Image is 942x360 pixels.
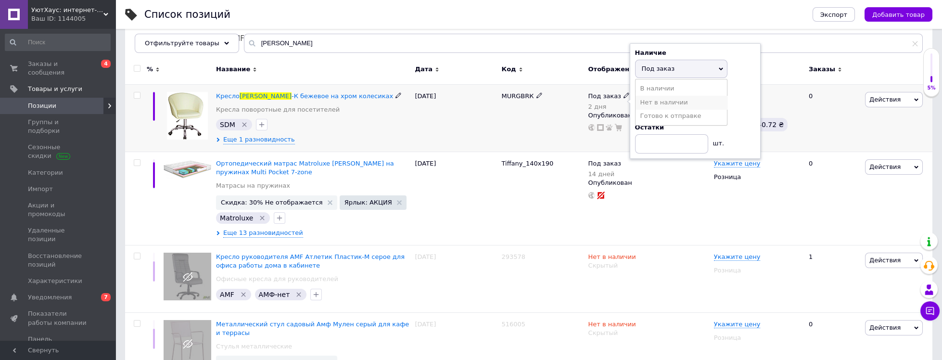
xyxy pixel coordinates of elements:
[803,245,863,313] div: 1
[714,321,761,328] span: Укажите цену
[588,111,709,120] div: Опубликован
[164,159,211,179] img: Ортопедический матрас Matroluxe Tiffany на пружинах Multi Pocket 7-zone
[803,84,863,152] div: 0
[872,11,925,18] span: Добавить товар
[223,229,303,238] span: Еще 13 разновидностей
[636,109,727,123] li: Готово к отправке
[240,291,247,298] svg: Удалить метку
[714,173,801,181] div: Розница
[588,103,630,110] div: 2 дня
[28,102,56,110] span: Позиции
[220,291,234,298] span: AMF
[501,253,525,260] span: 293578
[164,253,211,300] img: Кресло руководителя AMF Атлетик Пластик-М серое для офиса работы дома в кабинете
[216,92,393,100] a: Кресло[PERSON_NAME]-К бежевое на хром колесиках
[820,11,847,18] span: Экспорт
[415,65,433,74] span: Дата
[28,143,89,160] span: Сезонные скидки
[259,291,290,298] span: АМФ-нет
[588,321,636,331] span: Нет в наличии
[240,92,292,100] span: [PERSON_NAME]
[135,34,200,43] span: Опубликованные
[501,321,525,328] span: 516005
[28,185,53,193] span: Импорт
[865,7,932,22] button: Добавить товар
[869,96,901,103] span: Действия
[809,65,835,74] span: Заказы
[869,257,901,264] span: Действия
[501,65,516,74] span: Код
[803,152,863,245] div: 0
[220,121,235,129] span: SDM
[28,85,82,93] span: Товары и услуги
[216,160,394,176] a: Ортопедический матрас Matroluxe [PERSON_NAME] на пружинах Multi Pocket 7-zone
[635,123,755,132] div: Остатки
[144,10,230,20] div: Список позиций
[216,181,290,190] a: Матрасы на пружинах
[101,60,111,68] span: 4
[412,152,499,245] div: [DATE]
[31,6,103,14] span: УютХаус: интернет-магазин мебели
[924,85,939,91] div: 5%
[588,160,621,170] span: Под заказ
[216,92,240,100] span: Кресло
[292,92,393,100] span: -К бежевое на хром колесиках
[588,92,621,103] span: Под заказ
[714,266,801,275] div: Розница
[501,160,553,167] span: Tiffany_140х190
[28,277,82,285] span: Характеристики
[28,252,89,269] span: Восстановление позиций
[588,329,709,337] div: Скрытый
[223,135,295,144] span: Еще 1 разновидность
[588,261,709,270] div: Скрытый
[636,82,727,95] li: В наличии
[708,134,727,148] div: шт.
[216,253,405,269] a: Кресло руководителя AMF Атлетик Пластик-М серое для офиса работы дома в кабинете
[588,253,636,263] span: Нет в наличии
[635,49,755,57] div: Наличие
[31,14,115,23] div: Ваш ID: 1144005
[28,168,63,177] span: Категории
[869,324,901,331] span: Действия
[501,92,534,100] span: MURGBRК
[642,65,675,72] span: Под заказ
[216,275,338,283] a: Офисные кресла для руководителей
[244,34,923,53] input: Поиск по названию позиции, артикулу и поисковым запросам
[221,199,323,206] span: Скидка: 30% Не отображается
[216,342,292,351] a: Стулья металлические
[588,179,709,187] div: Опубликован
[258,214,266,222] svg: Удалить метку
[220,214,253,222] span: Matroluxe
[869,163,901,170] span: Действия
[241,121,248,129] svg: Удалить метку
[344,199,392,206] span: Ярлык: АКЦИЯ
[28,226,89,244] span: Удаленные позиции
[714,160,761,167] span: Укажите цену
[412,84,499,152] div: [DATE]
[714,253,761,261] span: Укажите цену
[920,301,940,321] button: Чат с покупателем
[101,293,111,301] span: 7
[28,201,89,219] span: Акции и промокоды
[588,65,638,74] span: Отображение
[147,65,153,74] span: %
[28,309,89,327] span: Показатели работы компании
[714,334,801,342] div: Розница
[216,105,340,114] a: Кресла поворотные для посетителей
[588,170,621,178] div: 14 дней
[412,245,499,313] div: [DATE]
[28,293,72,302] span: Уведомления
[5,34,111,51] input: Поиск
[636,96,727,109] li: Нет в наличии
[28,335,89,352] span: Панель управления
[295,291,303,298] svg: Удалить метку
[216,65,250,74] span: Название
[145,39,219,47] span: Отфильтруйте товары
[167,92,208,140] img: Кресло Мурат-К бежевое на хром колесиках
[813,7,855,22] button: Экспорт
[216,321,409,336] a: Металлический стул садовый Амф Мулен серый для кафе и террасы
[28,60,89,77] span: Заказы и сообщения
